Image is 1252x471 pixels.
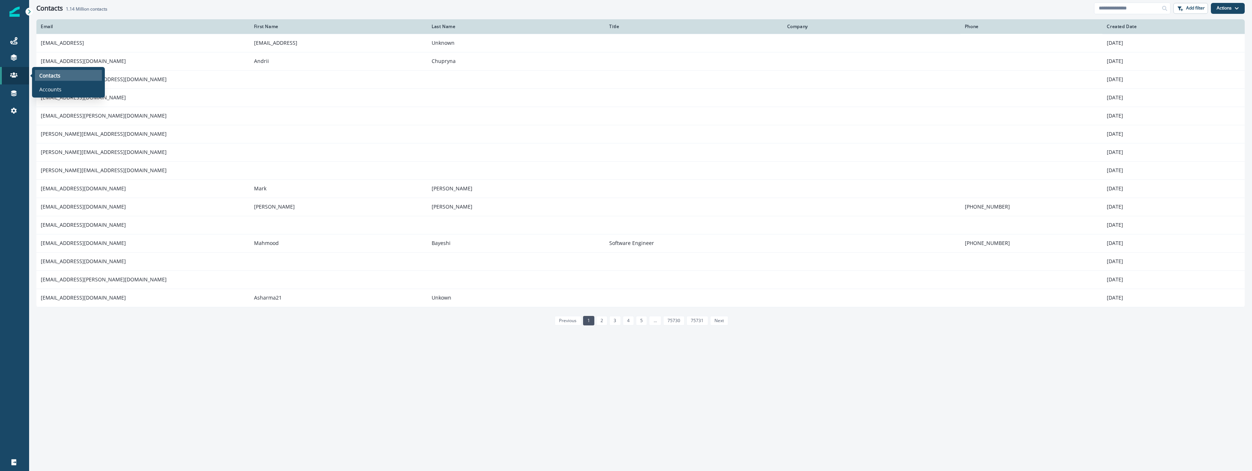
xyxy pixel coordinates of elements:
div: Created Date [1107,24,1240,29]
a: [EMAIL_ADDRESS][DOMAIN_NAME][DATE] [36,88,1245,107]
p: [DATE] [1107,185,1240,192]
p: [DATE] [1107,240,1240,247]
a: Jump forward [649,316,661,325]
p: Add filter [1186,5,1205,11]
a: [EMAIL_ADDRESS][DOMAIN_NAME]Mark[PERSON_NAME][DATE] [36,179,1245,198]
div: First Name [254,24,423,29]
p: Contacts [39,72,60,79]
p: [DATE] [1107,130,1240,138]
p: Software Engineer [609,240,778,247]
p: [DATE] [1107,294,1240,301]
td: Chupryna [427,52,605,70]
h2: contacts [66,7,107,12]
a: Page 2 [596,316,607,325]
p: [DATE] [1107,167,1240,174]
button: Add filter [1173,3,1208,14]
td: Mahmood [250,234,427,252]
a: [PERSON_NAME][EMAIL_ADDRESS][DOMAIN_NAME][DATE] [36,70,1245,88]
p: [DATE] [1107,221,1240,229]
td: [PHONE_NUMBER] [960,234,1103,252]
td: [EMAIL_ADDRESS][DOMAIN_NAME] [36,252,250,270]
td: [PERSON_NAME] [427,198,605,216]
p: Accounts [39,86,62,93]
p: [DATE] [1107,39,1240,47]
td: [EMAIL_ADDRESS][PERSON_NAME][DOMAIN_NAME] [36,107,250,125]
td: [PERSON_NAME][EMAIL_ADDRESS][DOMAIN_NAME] [36,161,250,179]
td: [PHONE_NUMBER] [960,198,1103,216]
td: Andrii [250,52,427,70]
td: Unkown [427,289,605,307]
div: Phone [965,24,1098,29]
a: Page 75730 [663,316,685,325]
td: Mark [250,179,427,198]
a: [EMAIL_ADDRESS][DOMAIN_NAME][DATE] [36,252,1245,270]
p: [DATE] [1107,276,1240,283]
ul: Pagination [553,316,728,325]
p: [DATE] [1107,149,1240,156]
p: [DATE] [1107,94,1240,101]
td: [EMAIL_ADDRESS][DOMAIN_NAME] [36,198,250,216]
a: [EMAIL_ADDRESS][DOMAIN_NAME][DATE] [36,216,1245,234]
div: Company [787,24,956,29]
td: [EMAIL_ADDRESS][DOMAIN_NAME] [36,88,250,107]
a: Contacts [35,70,102,81]
p: [DATE] [1107,258,1240,265]
a: [PERSON_NAME][EMAIL_ADDRESS][DOMAIN_NAME][DATE] [36,125,1245,143]
td: [PERSON_NAME][EMAIL_ADDRESS][DOMAIN_NAME] [36,70,250,88]
p: [DATE] [1107,76,1240,83]
td: [EMAIL_ADDRESS][DOMAIN_NAME] [36,216,250,234]
td: Unknown [427,34,605,52]
a: Page 75731 [686,316,708,325]
td: [EMAIL_ADDRESS] [250,34,427,52]
div: Email [41,24,245,29]
h1: Contacts [36,4,63,12]
a: Next page [710,316,728,325]
img: Inflection [9,7,20,17]
a: Page 1 is your current page [583,316,594,325]
td: [PERSON_NAME][EMAIL_ADDRESS][DOMAIN_NAME] [36,143,250,161]
span: 1.14 Million [66,6,89,12]
p: [DATE] [1107,58,1240,65]
a: [EMAIL_ADDRESS][PERSON_NAME][DOMAIN_NAME][DATE] [36,107,1245,125]
a: Page 5 [636,316,647,325]
td: [EMAIL_ADDRESS][PERSON_NAME][DOMAIN_NAME] [36,270,250,289]
p: [DATE] [1107,112,1240,119]
td: [PERSON_NAME] [250,198,427,216]
a: [EMAIL_ADDRESS][DOMAIN_NAME][PERSON_NAME][PERSON_NAME][PHONE_NUMBER][DATE] [36,198,1245,216]
td: Bayeshi [427,234,605,252]
a: [EMAIL_ADDRESS][DOMAIN_NAME]AndriiChupryna[DATE] [36,52,1245,70]
a: Page 4 [623,316,634,325]
a: [PERSON_NAME][EMAIL_ADDRESS][DOMAIN_NAME][DATE] [36,161,1245,179]
a: Page 3 [609,316,621,325]
td: [PERSON_NAME][EMAIL_ADDRESS][DOMAIN_NAME] [36,125,250,143]
a: [EMAIL_ADDRESS][DOMAIN_NAME]MahmoodBayeshiSoftware Engineer[PHONE_NUMBER][DATE] [36,234,1245,252]
td: [PERSON_NAME] [427,179,605,198]
td: [EMAIL_ADDRESS][DOMAIN_NAME] [36,289,250,307]
a: [EMAIL_ADDRESS][DOMAIN_NAME]Asharma21Unkown[DATE] [36,289,1245,307]
div: Title [609,24,778,29]
td: Asharma21 [250,289,427,307]
td: [EMAIL_ADDRESS][DOMAIN_NAME] [36,52,250,70]
div: Last Name [432,24,601,29]
p: [DATE] [1107,203,1240,210]
td: [EMAIL_ADDRESS] [36,34,250,52]
td: [EMAIL_ADDRESS][DOMAIN_NAME] [36,234,250,252]
a: Accounts [35,84,102,95]
a: [EMAIL_ADDRESS][PERSON_NAME][DOMAIN_NAME][DATE] [36,270,1245,289]
button: Actions [1211,3,1245,14]
a: [PERSON_NAME][EMAIL_ADDRESS][DOMAIN_NAME][DATE] [36,143,1245,161]
a: [EMAIL_ADDRESS][EMAIL_ADDRESS]Unknown[DATE] [36,34,1245,52]
td: [EMAIL_ADDRESS][DOMAIN_NAME] [36,179,250,198]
